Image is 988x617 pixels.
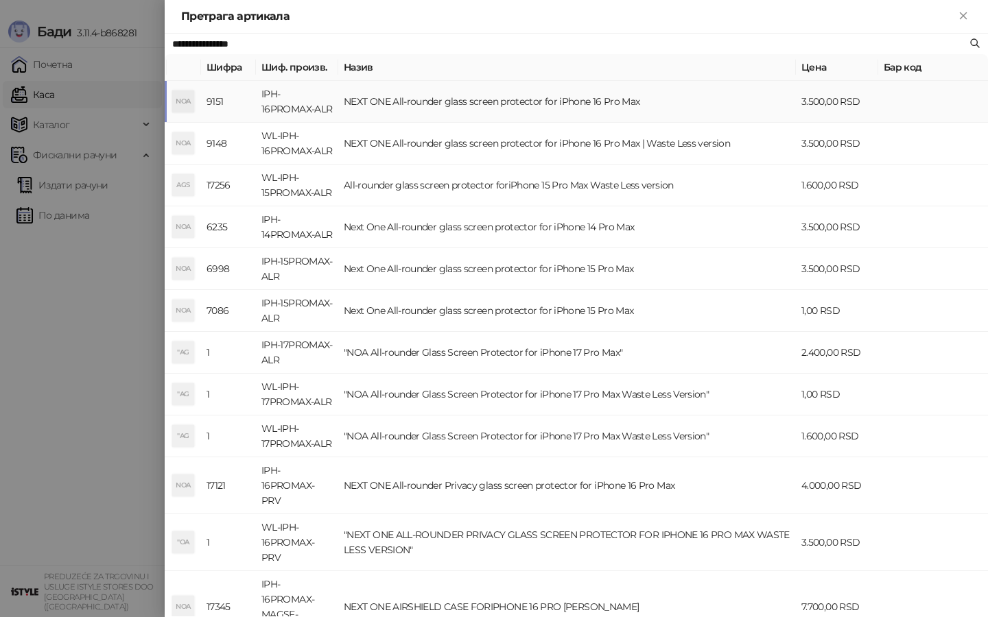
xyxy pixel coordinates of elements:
td: 9151 [201,81,256,123]
td: IPH-16PROMAX-ALR [256,81,338,123]
div: "AG [172,425,194,447]
th: Шифра [201,54,256,81]
td: All-rounder glass screen protector foriPhone 15 Pro Max Waste Less version [338,165,796,206]
td: NEXT ONE All-rounder Privacy glass screen protector for iPhone 16 Pro Max [338,457,796,514]
td: IPH-14PROMAX-ALR [256,206,338,248]
td: 1 [201,374,256,415]
td: WL-IPH-17PROMAX-ALR [256,415,338,457]
td: 3.500,00 RSD [796,514,878,571]
td: IPH-15PROMAX-ALR [256,290,338,332]
div: NOA [172,90,194,112]
div: NOA [172,474,194,496]
td: IPH-17PROMAX-ALR [256,332,338,374]
div: "AG [172,341,194,363]
td: WL-IPH-16PROMAX-ALR [256,123,338,165]
td: Next One All-rounder glass screen protector for iPhone 14 Pro Max [338,206,796,248]
td: 7086 [201,290,256,332]
td: 1 [201,415,256,457]
td: 4.000,00 RSD [796,457,878,514]
td: 1,00 RSD [796,374,878,415]
td: 17121 [201,457,256,514]
td: 6998 [201,248,256,290]
td: "NOA All-rounder Glass Screen Protector for iPhone 17 Pro Max" [338,332,796,374]
td: "NEXT ONE ALL-ROUNDER PRIVACY GLASS SCREEN PROTECTOR FOR IPHONE 16 PRO MAX WASTE LESS VERSION" [338,514,796,571]
th: Бар код [878,54,988,81]
div: NOA [172,132,194,154]
td: Next One All-rounder glass screen protector for iPhone 15 Pro Max [338,290,796,332]
td: 3.500,00 RSD [796,123,878,165]
td: IPH-15PROMAX-ALR [256,248,338,290]
td: NEXT ONE All-rounder glass screen protector for iPhone 16 Pro Max | Waste Less version [338,123,796,165]
div: NOA [172,300,194,322]
td: 1 [201,514,256,571]
div: "AG [172,383,194,405]
td: 3.500,00 RSD [796,248,878,290]
td: 1 [201,332,256,374]
td: 1.600,00 RSD [796,165,878,206]
div: Претрага артикала [181,8,955,25]
div: "OA [172,531,194,553]
td: 9148 [201,123,256,165]
td: 6235 [201,206,256,248]
td: IPH-16PROMAX-PRV [256,457,338,514]
td: WL-IPH-15PROMAX-ALR [256,165,338,206]
div: NOA [172,258,194,280]
td: 1.600,00 RSD [796,415,878,457]
div: NOA [172,216,194,238]
td: WL-IPH-17PROMAX-ALR [256,374,338,415]
td: 1,00 RSD [796,290,878,332]
td: 2.400,00 RSD [796,332,878,374]
th: Назив [338,54,796,81]
td: WL-IPH-16PROMAX-PRV [256,514,338,571]
td: NEXT ONE All-rounder glass screen protector for iPhone 16 Pro Max [338,81,796,123]
td: "NOA All-rounder Glass Screen Protector for iPhone 17 Pro Max Waste Less Version" [338,415,796,457]
td: 3.500,00 RSD [796,206,878,248]
td: 3.500,00 RSD [796,81,878,123]
td: 17256 [201,165,256,206]
td: "NOA All-rounder Glass Screen Protector for iPhone 17 Pro Max Waste Less Version" [338,374,796,415]
th: Цена [796,54,878,81]
td: Next One All-rounder glass screen protector for iPhone 15 Pro Max [338,248,796,290]
button: Close [955,8,972,25]
div: AGS [172,174,194,196]
th: Шиф. произв. [256,54,338,81]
